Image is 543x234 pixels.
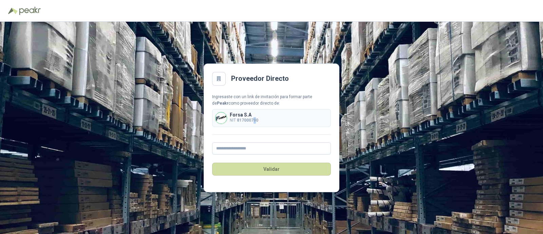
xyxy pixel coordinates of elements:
h2: Proveedor Directo [231,73,289,84]
b: 817000790 [237,118,258,123]
img: Logo [8,7,18,14]
img: Peakr [19,7,41,15]
p: NIT [230,117,258,124]
img: Company Logo [216,112,227,124]
button: Validar [212,163,331,176]
p: Forsa S.A [230,112,258,117]
b: Peakr [217,101,228,106]
div: Ingresaste con un link de invitación para formar parte de como proveedor directo de: [212,94,331,107]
